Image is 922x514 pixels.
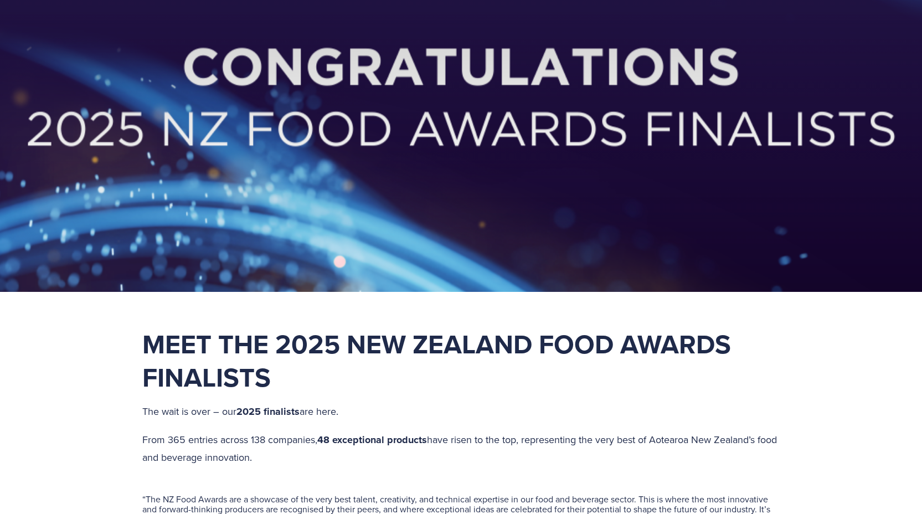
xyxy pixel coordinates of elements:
strong: 48 exceptional products [317,433,427,447]
strong: 2025 finalists [236,404,300,419]
strong: Meet the 2025 New Zealand Food Awards Finalists [142,325,738,397]
span: “ [142,493,146,505]
p: The wait is over – our are here. [142,403,780,421]
p: From 365 entries across 138 companies, have risen to the top, representing the very best of Aotea... [142,431,780,466]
